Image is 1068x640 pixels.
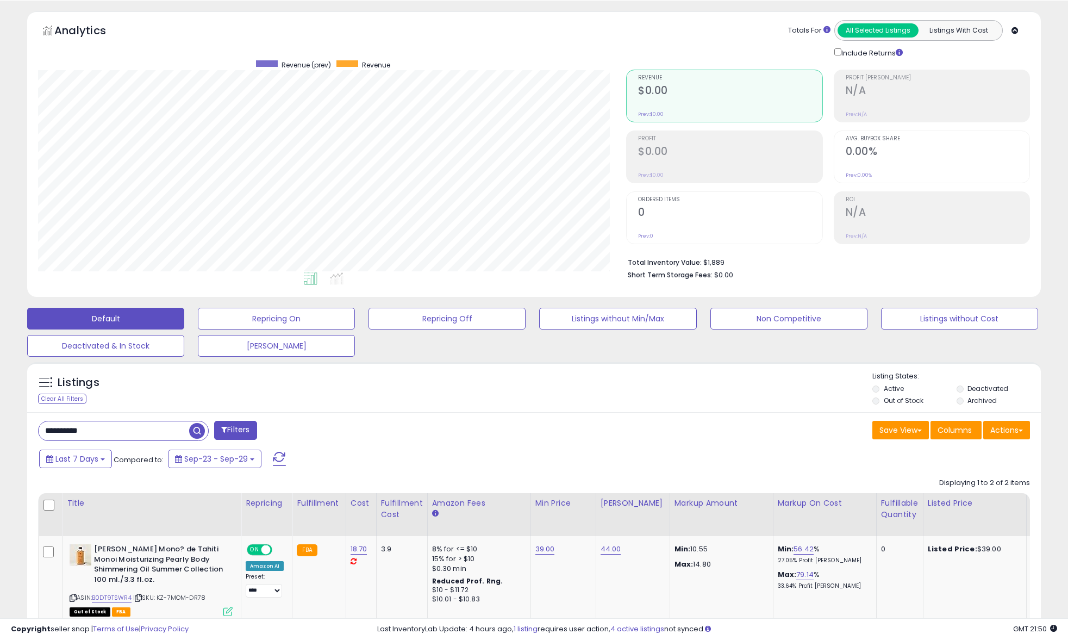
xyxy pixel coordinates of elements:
div: Totals For [788,26,830,36]
h5: Analytics [54,23,127,41]
div: % [778,544,868,564]
a: 44.00 [601,544,621,555]
div: [PERSON_NAME] [601,498,665,509]
div: 3.9 [381,544,419,554]
label: Active [884,384,904,393]
h2: $0.00 [638,84,822,99]
b: [PERSON_NAME] Mono? de Tahiti Monoi Moisturizing Pearly Body Shimmering Oil Summer Collection 100... [94,544,226,587]
span: Columns [938,425,972,436]
a: B0DT9TSWR4 [92,593,132,602]
small: Amazon Fees. [432,509,439,519]
small: Prev: $0.00 [638,111,664,117]
div: Clear All Filters [38,394,86,404]
div: Fulfillable Quantity [881,498,919,520]
button: Filters [214,421,257,440]
span: Ordered Items [638,197,822,203]
a: 18.70 [351,544,367,555]
button: Sep-23 - Sep-29 [168,450,261,468]
h2: N/A [846,206,1029,221]
div: Last InventoryLab Update: 4 hours ago, requires user action, not synced. [377,624,1057,635]
small: Prev: 0.00% [846,172,872,178]
span: Compared to: [114,455,164,465]
div: Title [67,498,236,509]
button: Last 7 Days [39,450,112,468]
span: All listings that are currently out of stock and unavailable for purchase on Amazon [70,607,110,617]
div: Include Returns [826,46,916,59]
label: Out of Stock [884,396,923,405]
div: Amazon Fees [432,498,526,509]
b: Reduced Prof. Rng. [432,576,503,586]
div: Repricing [246,498,288,509]
h2: 0 [638,206,822,221]
p: 14.80 [674,560,765,569]
span: OFF [271,545,288,555]
span: Avg. Buybox Share [846,136,1029,142]
span: FBA [112,607,130,617]
b: Min: [778,544,794,554]
div: Markup on Cost [778,498,872,509]
img: 41Io+5RGLrL._SL40_.jpg [70,544,91,566]
p: 10.55 [674,544,765,554]
span: Profit [638,136,822,142]
strong: Min: [674,544,691,554]
div: 8% for <= $10 [432,544,522,554]
p: 27.05% Profit [PERSON_NAME] [778,557,868,564]
span: ON [248,545,261,555]
button: Save View [872,421,929,439]
small: Prev: N/A [846,111,867,117]
a: Privacy Policy [141,624,189,634]
div: seller snap | | [11,624,189,635]
div: $10.01 - $10.83 [432,595,522,604]
label: Archived [967,396,997,405]
div: $39.00 [928,544,1018,554]
div: 15% for > $10 [432,554,522,564]
div: $10 - $11.72 [432,586,522,595]
small: FBA [297,544,317,556]
button: [PERSON_NAME] [198,335,355,357]
h2: 0.00% [846,145,1029,160]
b: Listed Price: [928,544,977,554]
li: $1,889 [628,255,1022,268]
div: 0 [881,544,915,554]
span: ROI [846,197,1029,203]
button: All Selected Listings [838,23,919,38]
span: Revenue [362,60,390,70]
a: Terms of Use [93,624,139,634]
button: Non Competitive [710,308,867,330]
b: Max: [778,569,797,580]
a: 1 listing [514,624,538,634]
div: Displaying 1 to 2 of 2 items [939,478,1030,488]
button: Listings without Min/Max [539,308,696,330]
div: Cost [351,498,372,509]
button: Listings without Cost [881,308,1038,330]
p: Listing States: [872,371,1041,382]
button: Columns [930,421,982,439]
button: Repricing On [198,308,355,330]
div: Listed Price [928,498,1022,509]
small: Prev: N/A [846,233,867,239]
span: Revenue (prev) [282,60,331,70]
p: 33.64% Profit [PERSON_NAME] [778,582,868,590]
button: Default [27,308,184,330]
button: Deactivated & In Stock [27,335,184,357]
div: Min Price [535,498,591,509]
span: Revenue [638,75,822,81]
b: Short Term Storage Fees: [628,270,713,279]
span: Sep-23 - Sep-29 [184,453,248,464]
a: 79.14 [796,569,814,580]
small: Prev: 0 [638,233,653,239]
div: Preset: [246,573,284,598]
div: $0.30 min [432,564,522,574]
span: | SKU: KZ-7MOM-DR78 [133,593,205,602]
div: Fulfillment Cost [381,498,423,520]
span: Profit [PERSON_NAME] [846,75,1029,81]
h2: N/A [846,84,1029,99]
span: $0.00 [714,270,733,280]
a: 4 active listings [610,624,664,634]
strong: Max: [674,559,694,569]
a: 56.42 [794,544,814,555]
button: Repricing Off [369,308,526,330]
span: Last 7 Days [55,453,98,464]
strong: Copyright [11,624,51,634]
div: Amazon AI [246,561,284,571]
